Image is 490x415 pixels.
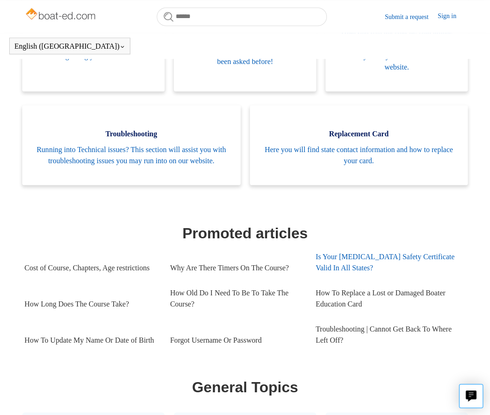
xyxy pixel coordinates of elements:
[170,255,302,281] a: Why Are There Timers On The Course?
[250,105,468,185] a: Replacement Card Here you will find state contact information and how to replace your card.
[264,128,454,140] span: Replacement Card
[25,328,156,353] a: How To Update My Name Or Date of Birth
[438,11,465,22] a: Sign in
[157,7,327,26] input: Search
[25,376,465,398] h1: General Topics
[36,144,227,166] span: Running into Technical issues? This section will assist you with troubleshooting issues you may r...
[264,144,454,166] span: Here you will find state contact information and how to replace your card.
[170,281,302,317] a: How Old Do I Need To Be To Take The Course?
[25,255,156,281] a: Cost of Course, Chapters, Age restrictions
[25,6,98,24] img: Boat-Ed Help Center home page
[25,292,156,317] a: How Long Does The Course Take?
[316,317,461,353] a: Troubleshooting | Cannot Get Back To Where Left Off?
[14,42,125,51] button: English ([GEOGRAPHIC_DATA])
[316,281,461,317] a: How To Replace a Lost or Damaged Boater Education Card
[36,128,227,140] span: Troubleshooting
[385,12,438,22] a: Submit a request
[459,384,483,408] button: Live chat
[316,244,461,281] a: Is Your [MEDICAL_DATA] Safety Certificate Valid In All States?
[25,222,465,244] h1: Promoted articles
[22,105,241,185] a: Troubleshooting Running into Technical issues? This section will assist you with troubleshooting ...
[170,328,302,353] a: Forgot Username Or Password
